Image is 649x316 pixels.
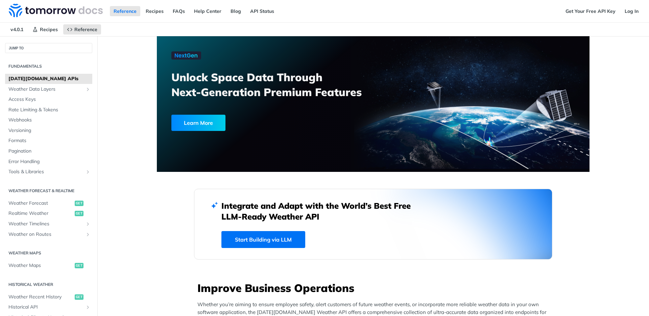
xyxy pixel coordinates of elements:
button: Show subpages for Tools & Libraries [85,169,91,175]
a: Pagination [5,146,92,156]
a: API Status [246,6,278,16]
span: Weather Recent History [8,294,73,300]
a: Weather on RoutesShow subpages for Weather on Routes [5,229,92,240]
a: Webhooks [5,115,92,125]
span: Error Handling [8,158,91,165]
span: [DATE][DOMAIN_NAME] APIs [8,75,91,82]
button: Show subpages for Historical API [85,304,91,310]
a: Learn More [171,115,339,131]
h2: Weather Forecast & realtime [5,188,92,194]
span: get [75,294,83,300]
span: Tools & Libraries [8,168,83,175]
button: Show subpages for Weather Timelines [85,221,91,227]
a: Get Your Free API Key [562,6,619,16]
span: Weather Data Layers [8,86,83,93]
a: Recipes [142,6,167,16]
a: FAQs [169,6,189,16]
span: Weather Maps [8,262,73,269]
div: Learn More [171,115,225,131]
span: Formats [8,137,91,144]
a: Error Handling [5,157,92,167]
a: Recipes [29,24,62,35]
button: JUMP TO [5,43,92,53]
a: Weather Mapsget [5,261,92,271]
span: Pagination [8,148,91,155]
span: Weather Forecast [8,200,73,207]
span: get [75,263,83,268]
h3: Unlock Space Data Through Next-Generation Premium Features [171,70,381,99]
span: Access Keys [8,96,91,103]
a: Help Center [190,6,225,16]
img: NextGen [171,51,201,60]
a: Historical APIShow subpages for Historical API [5,302,92,312]
a: Log In [621,6,642,16]
a: Blog [227,6,245,16]
span: Historical API [8,304,83,311]
span: Realtime Weather [8,210,73,217]
a: Weather Data LayersShow subpages for Weather Data Layers [5,84,92,94]
span: Versioning [8,127,91,134]
span: Weather on Routes [8,231,83,238]
a: Access Keys [5,94,92,105]
span: Recipes [40,26,58,32]
h2: Integrate and Adapt with the World’s Best Free LLM-Ready Weather API [221,200,421,222]
h2: Fundamentals [5,63,92,69]
a: [DATE][DOMAIN_NAME] APIs [5,74,92,84]
a: Weather TimelinesShow subpages for Weather Timelines [5,219,92,229]
a: Start Building via LLM [221,231,305,248]
span: v4.0.1 [7,24,27,35]
button: Show subpages for Weather Data Layers [85,87,91,92]
a: Realtime Weatherget [5,208,92,219]
span: get [75,211,83,216]
span: Rate Limiting & Tokens [8,107,91,113]
a: Formats [5,136,92,146]
span: Reference [74,26,97,32]
a: Weather Recent Historyget [5,292,92,302]
h2: Historical Weather [5,281,92,288]
span: Weather Timelines [8,221,83,227]
img: Tomorrow.io Weather API Docs [9,4,103,17]
h2: Weather Maps [5,250,92,256]
a: Rate Limiting & Tokens [5,105,92,115]
a: Versioning [5,126,92,136]
h3: Improve Business Operations [197,280,552,295]
span: Webhooks [8,117,91,123]
a: Weather Forecastget [5,198,92,208]
a: Reference [110,6,140,16]
a: Reference [63,24,101,35]
button: Show subpages for Weather on Routes [85,232,91,237]
span: get [75,201,83,206]
a: Tools & LibrariesShow subpages for Tools & Libraries [5,167,92,177]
